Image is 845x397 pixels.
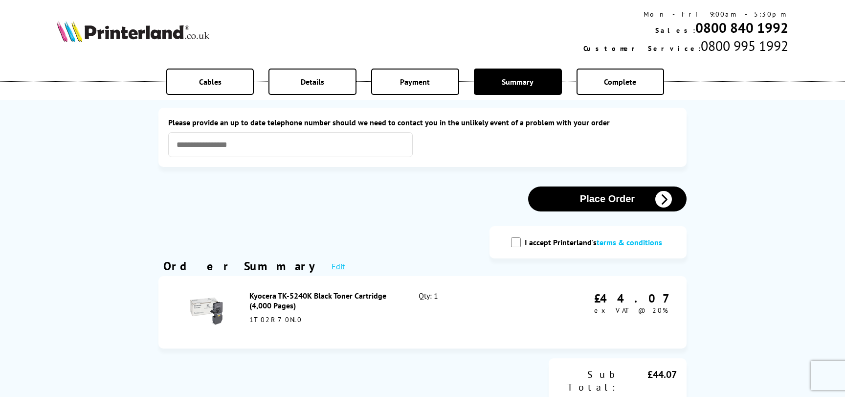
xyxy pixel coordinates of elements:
div: Mon - Fri 9:00am - 5:30pm [583,10,788,19]
button: Place Order [528,187,687,211]
a: modal_tc [597,237,662,247]
span: Payment [400,77,430,87]
span: 0800 995 1992 [701,37,788,55]
div: 1T02R70NL0 [249,315,397,324]
div: Kyocera TK-5240K Black Toner Cartridge (4,000 Pages) [249,291,397,310]
label: I accept Printerland's [525,237,667,247]
span: ex VAT @ 20% [594,306,668,315]
img: Printerland Logo [57,21,209,42]
span: Details [301,77,324,87]
span: Sales: [655,26,695,35]
div: Qty: 1 [419,291,520,334]
span: Summary [502,77,534,87]
div: £44.07 [618,368,677,394]
span: Customer Service: [583,44,701,53]
img: Kyocera TK-5240K Black Toner Cartridge (4,000 Pages) [189,294,223,328]
span: Complete [604,77,636,87]
a: 0800 840 1992 [695,19,788,37]
div: £44.07 [594,291,672,306]
div: Order Summary [163,258,322,274]
div: Sub Total: [558,368,618,394]
span: Cables [199,77,222,87]
label: Please provide an up to date telephone number should we need to contact you in the unlikely event... [168,117,677,127]
a: Edit [332,261,345,271]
